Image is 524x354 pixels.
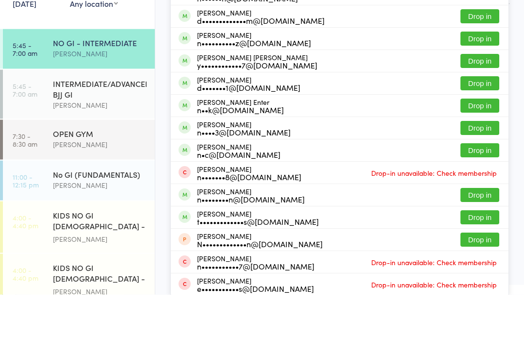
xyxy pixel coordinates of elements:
div: n•••••••8@[DOMAIN_NAME] [197,233,301,240]
div: [PERSON_NAME] [197,23,305,39]
button: Drop in [460,203,499,217]
div: [PERSON_NAME] [197,270,319,285]
div: [PERSON_NAME] [197,247,305,263]
div: [PERSON_NAME] [197,46,298,62]
time: 5:45 - 7:00 am [13,141,37,157]
div: [PERSON_NAME] [53,198,147,209]
button: Drop in [460,270,499,284]
a: 4:00 -4:40 pmKIDS NO GI [DEMOGRAPHIC_DATA] - Level 1[PERSON_NAME] [3,261,155,312]
div: At [70,41,118,57]
div: No GI (FUNDAMENTALS) [53,228,147,239]
time: 5:45 - 7:00 am [13,101,37,116]
div: NO GI - INTERMEDIATE [53,97,147,107]
div: d•••••••1@[DOMAIN_NAME] [197,143,300,151]
a: 5:45 -7:00 amNO GI - INTERMEDIATE[PERSON_NAME] [3,88,155,128]
div: d•••••••••••••m@[DOMAIN_NAME] [197,76,325,84]
div: INTERMEDIATE/ADVANCED BJJ GI [53,137,147,159]
div: OPEN GYM [53,187,147,198]
div: [PERSON_NAME] [53,159,147,170]
button: Drop in [460,181,499,195]
div: t•••••••••••••s@[DOMAIN_NAME] [197,277,319,285]
a: 11:00 -12:15 pmNo GI (FUNDAMENTALS)[PERSON_NAME] [3,220,155,260]
div: [PERSON_NAME] [53,293,147,304]
span: Drop-in unavailable: Check membership [369,315,499,329]
div: p••••••••2@[DOMAIN_NAME] [197,31,305,39]
button: Drop in [460,114,499,128]
time: 4:00 - 4:40 pm [13,273,38,288]
div: n•c@[DOMAIN_NAME] [197,210,280,218]
div: [PERSON_NAME] [197,135,300,151]
div: n••••••n@[DOMAIN_NAME] [197,54,298,62]
div: [PERSON_NAME] [PERSON_NAME] [197,113,317,129]
div: [PERSON_NAME] [197,202,280,218]
a: [DATE] [13,57,36,68]
button: Drop in [460,292,499,306]
div: Events for [13,41,60,57]
time: 4:00 - 4:40 pm [13,325,38,341]
span: Drop-in unavailable: Check membership [369,47,499,61]
div: [PERSON_NAME] Enter [197,158,284,173]
button: Drop in [460,69,499,83]
div: KIDS NO GI [DEMOGRAPHIC_DATA] - Level 2 [53,321,147,345]
span: Drop-in unavailable: Check membership [369,337,499,352]
div: KIDS NO GI [DEMOGRAPHIC_DATA] - Level 1 [53,269,147,293]
span: Drop-in unavailable: Check membership [369,24,499,38]
div: [PERSON_NAME] [197,314,314,330]
div: [PERSON_NAME] [197,337,314,352]
time: 7:30 - 8:30 am [13,191,37,207]
button: Drop in [460,158,499,172]
button: Drop in [460,136,499,150]
button: Drop in [460,248,499,262]
div: [PERSON_NAME] [197,180,291,196]
div: Any location [70,57,118,68]
button: Drop in [460,91,499,105]
div: [PERSON_NAME] [53,107,147,118]
div: N•••••••••••••n@[DOMAIN_NAME] [197,300,323,307]
div: [PERSON_NAME] [197,91,311,106]
div: [PERSON_NAME] [197,68,325,84]
a: 7:30 -8:30 amOPEN GYM[PERSON_NAME] [3,179,155,219]
div: y••••••••••••7@[DOMAIN_NAME] [197,121,317,129]
a: 5:45 -7:00 amINTERMEDIATE/ADVANCED BJJ GI[PERSON_NAME] [3,129,155,178]
div: n••••••••n@[DOMAIN_NAME] [197,255,305,263]
div: e•••••••••••s@[DOMAIN_NAME] [197,344,314,352]
div: [PERSON_NAME] [53,239,147,250]
img: Lemos Brazilian Jiu-Jitsu [10,7,46,32]
div: n••k@[DOMAIN_NAME] [197,166,284,173]
div: [PERSON_NAME] [197,225,301,240]
time: 11:00 - 12:15 pm [13,232,39,248]
div: n••••••••••z@[DOMAIN_NAME] [197,99,311,106]
div: [PERSON_NAME] [197,292,323,307]
span: Drop-in unavailable: Check membership [369,225,499,240]
div: n••••3@[DOMAIN_NAME] [197,188,291,196]
div: n•••••••••••7@[DOMAIN_NAME] [197,322,314,330]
